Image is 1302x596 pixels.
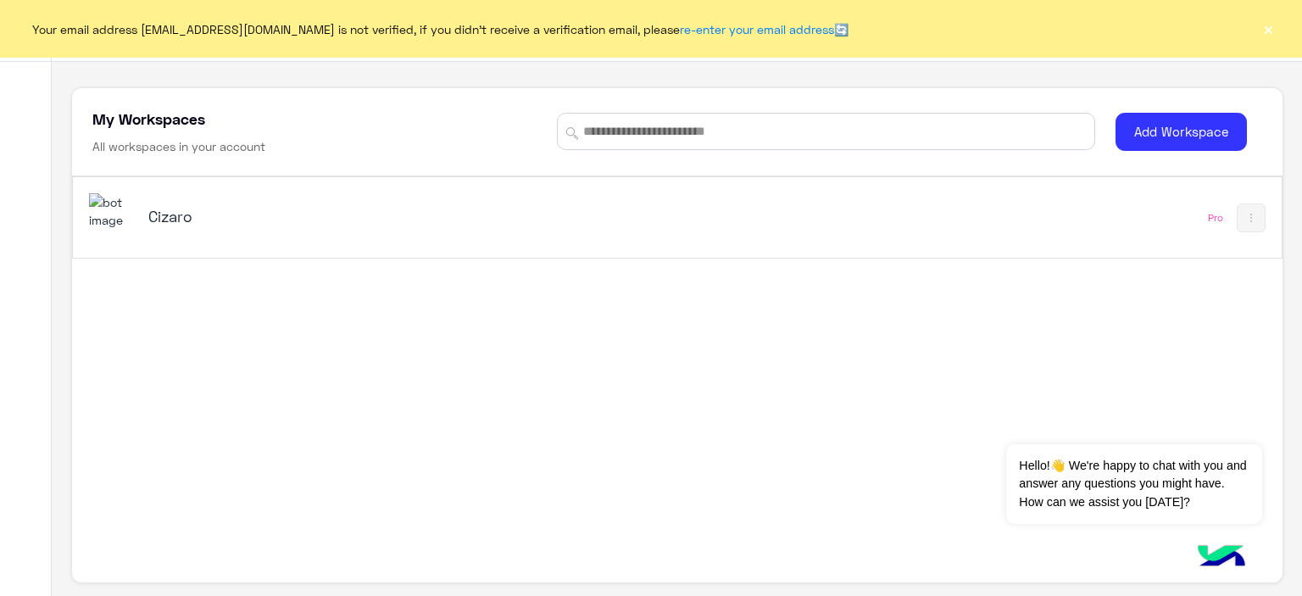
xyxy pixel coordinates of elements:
[92,138,265,155] h6: All workspaces in your account
[148,206,572,226] h5: Cizaro
[1116,113,1247,151] button: Add Workspace
[89,193,135,230] img: 919860931428189
[1260,20,1277,37] button: ×
[1006,444,1261,524] span: Hello!👋 We're happy to chat with you and answer any questions you might have. How can we assist y...
[32,20,849,38] span: Your email address [EMAIL_ADDRESS][DOMAIN_NAME] is not verified, if you didn't receive a verifica...
[1208,211,1223,225] div: Pro
[92,109,205,129] h5: My Workspaces
[1192,528,1251,588] img: hulul-logo.png
[680,22,834,36] a: re-enter your email address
